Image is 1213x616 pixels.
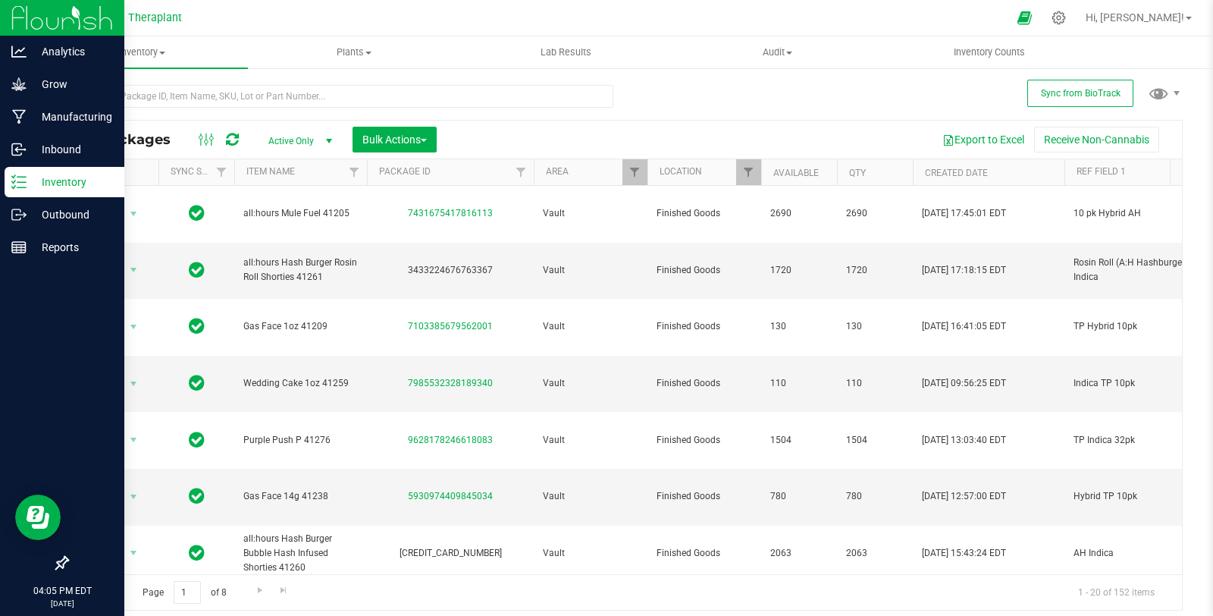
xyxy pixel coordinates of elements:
span: [DATE] 17:18:15 EDT [922,263,1006,278]
span: In Sync [189,316,205,337]
span: Vault [543,206,638,221]
a: Ref Field 1 [1077,166,1126,177]
inline-svg: Analytics [11,44,27,59]
span: Gas Face 1oz 41209 [243,319,358,334]
span: 1 - 20 of 152 items [1066,581,1167,604]
a: 7431675417816113 [408,208,493,218]
span: In Sync [189,372,205,394]
input: Search Package ID, Item Name, SKU, Lot or Part Number... [67,85,613,108]
span: 10 pk Hybrid AH [1074,206,1188,221]
inline-svg: Grow [11,77,27,92]
span: In Sync [189,259,205,281]
a: Filter [622,159,647,185]
span: 110 [770,376,828,391]
inline-svg: Inbound [11,142,27,157]
span: Purple Push P 41276 [243,433,358,448]
span: Plants [249,46,459,59]
span: [DATE] 15:43:24 EDT [922,546,1006,561]
span: Finished Goods [657,433,752,448]
a: Lab Results [460,36,672,68]
a: Filter [342,159,367,185]
a: Sync Status [171,166,229,177]
span: select [124,542,143,564]
span: 780 [846,489,904,504]
span: Audit [672,46,882,59]
span: Hi, [PERSON_NAME]! [1086,11,1184,24]
span: All Packages [79,131,186,148]
span: Gas Face 14g 41238 [243,489,358,504]
span: 2690 [846,206,904,221]
span: Inventory Counts [933,46,1045,59]
p: Grow [27,75,118,93]
p: Analytics [27,42,118,61]
a: Go to the next page [249,581,271,602]
span: Theraplant [128,11,182,24]
span: [DATE] 13:03:40 EDT [922,433,1006,448]
a: 7985532328189340 [408,378,493,388]
span: [DATE] 12:57:00 EDT [922,489,1006,504]
span: Vault [543,546,638,561]
a: Item Name [246,166,295,177]
span: Finished Goods [657,376,752,391]
p: Reports [27,238,118,256]
span: Vault [543,433,638,448]
inline-svg: Manufacturing [11,109,27,124]
span: TP Hybrid 10pk [1074,319,1188,334]
div: [CREDIT_CARD_NUMBER] [365,546,536,561]
span: In Sync [189,486,205,507]
a: Location [660,166,702,177]
inline-svg: Reports [11,240,27,255]
span: select [124,486,143,508]
a: Plants [248,36,459,68]
span: select [124,259,143,281]
span: Vault [543,376,638,391]
span: Hybrid TP 10pk [1074,489,1188,504]
a: Go to the last page [273,581,295,602]
p: Inventory [27,173,118,191]
span: 780 [770,489,828,504]
span: Rosin Roll (A:H Hashburger) Indica [1074,256,1188,284]
span: 130 [770,319,828,334]
iframe: Resource center [15,495,61,540]
p: Outbound [27,206,118,224]
span: select [124,429,143,451]
span: Bulk Actions [362,134,427,146]
span: 110 [846,376,904,391]
span: select [124,316,143,338]
span: [DATE] 16:41:05 EDT [922,319,1006,334]
span: select [124,373,143,394]
span: Wedding Cake 1oz 41259 [243,376,358,391]
span: [DATE] 17:45:01 EDT [922,206,1006,221]
span: In Sync [189,429,205,451]
p: [DATE] [7,598,118,609]
button: Sync from BioTrack [1027,80,1133,107]
a: Created Date [925,168,988,178]
a: Area [546,166,569,177]
a: Filter [736,159,761,185]
button: Bulk Actions [353,127,437,152]
button: Export to Excel [932,127,1034,152]
span: Finished Goods [657,546,752,561]
span: Lab Results [520,46,612,59]
a: Inventory Counts [883,36,1095,68]
span: 130 [846,319,904,334]
a: Filter [209,159,234,185]
span: Indica TP 10pk [1074,376,1188,391]
span: Finished Goods [657,489,752,504]
span: 2063 [770,546,828,561]
span: all:hours Hash Burger Rosin Roll Shorties 41261 [243,256,358,284]
a: Package ID [379,166,431,177]
div: Manage settings [1049,11,1068,25]
span: 2063 [846,546,904,561]
span: In Sync [189,203,205,224]
a: 9628178246618083 [408,435,493,445]
span: 1504 [770,433,828,448]
a: Inventory [36,36,248,68]
span: Vault [543,319,638,334]
input: 1 [174,581,201,605]
p: Inbound [27,140,118,159]
a: Qty [849,168,866,178]
span: 1504 [846,433,904,448]
p: 04:05 PM EDT [7,584,118,598]
button: Receive Non-Cannabis [1034,127,1159,152]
